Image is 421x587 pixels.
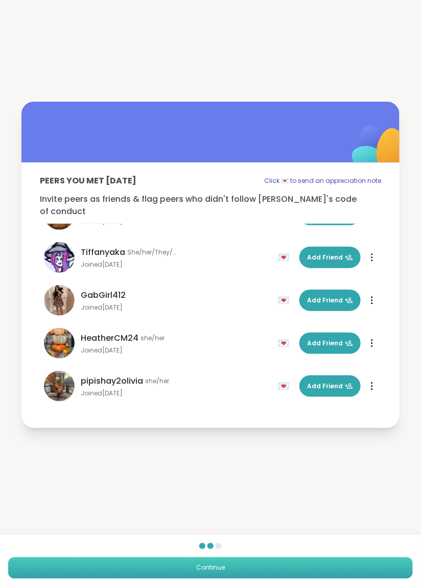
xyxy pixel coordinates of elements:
span: pipishay2olivia [81,375,143,387]
img: GabGirl412 [44,285,75,316]
span: Add Friend [307,339,353,348]
button: Add Friend [299,290,361,311]
span: She/her/They/Them [127,248,178,256]
span: Tiffanyaka [81,246,125,259]
span: Joined [DATE] [81,303,272,312]
span: she/her [141,334,165,342]
div: 💌 [278,378,293,394]
span: Joined [DATE] [81,261,272,269]
span: Add Friend [307,253,353,262]
button: Continue [8,557,413,579]
p: Click 💌 to send an appreciation note [264,175,381,187]
p: Invite peers as friends & flag peers who didn't follow [PERSON_NAME]'s code of conduct [40,193,381,218]
span: HeatherCM24 [81,332,138,344]
button: Add Friend [299,247,361,268]
span: Joined [DATE] [81,389,272,397]
button: Add Friend [299,333,361,354]
span: she/her [145,377,169,385]
span: Joined [DATE] [81,346,272,355]
p: Peers you met [DATE] [40,175,136,187]
div: 💌 [278,249,293,266]
img: Tiffanyaka [44,242,75,273]
div: 💌 [278,292,293,309]
span: Add Friend [307,382,353,391]
span: GabGirl412 [81,289,126,301]
span: Add Friend [307,296,353,305]
button: Add Friend [299,375,361,397]
img: pipishay2olivia [44,371,75,402]
img: HeatherCM24 [44,328,75,359]
div: 💌 [278,335,293,351]
span: Continue [196,563,225,573]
